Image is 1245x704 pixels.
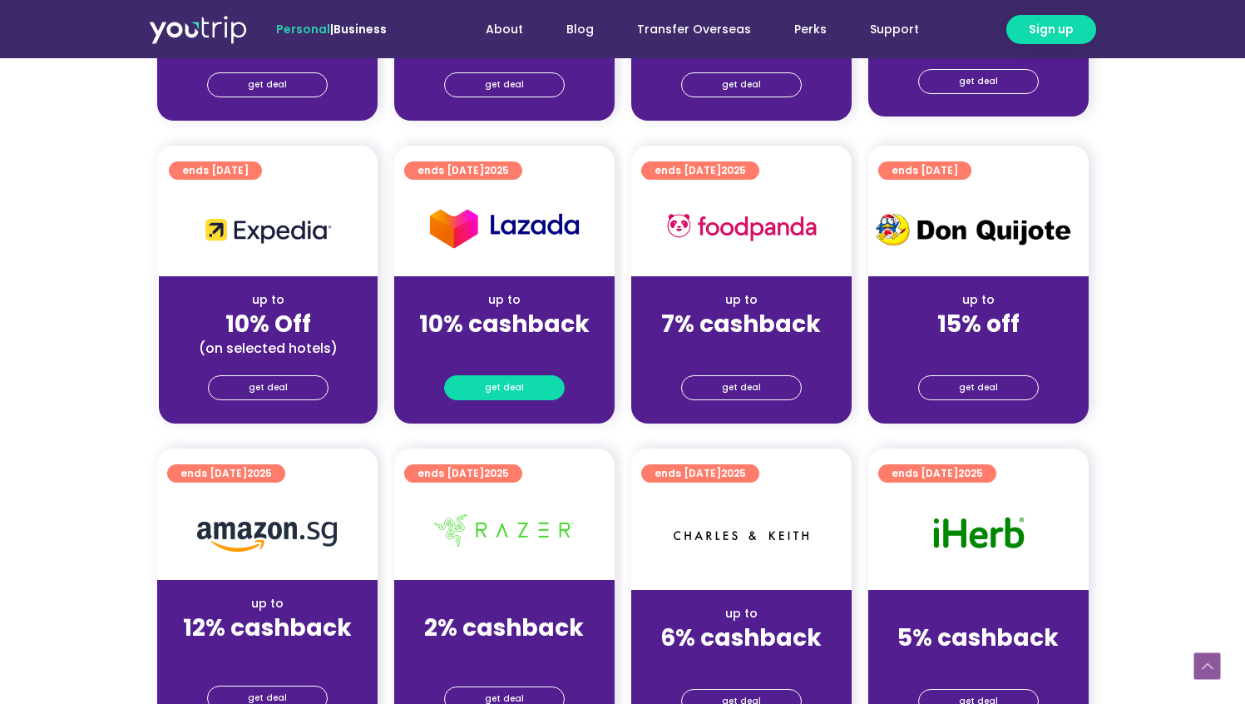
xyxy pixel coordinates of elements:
span: ends [DATE] [655,161,746,180]
strong: 6% cashback [660,622,822,654]
a: Perks [773,14,848,45]
span: Sign up [1029,21,1074,38]
span: 2025 [247,466,272,480]
div: (for stays only) [408,340,601,357]
a: get deal [444,72,565,97]
span: get deal [722,73,761,97]
a: ends [DATE]2025 [167,464,285,483]
div: (for stays only) [170,643,364,661]
div: (for stays only) [882,653,1075,671]
span: ends [DATE] [180,464,272,483]
span: ends [DATE] [417,464,509,483]
a: Business [333,21,387,37]
div: up to [882,291,1075,309]
span: 2025 [721,466,746,480]
a: get deal [444,375,565,400]
a: get deal [918,69,1039,94]
div: up to [645,291,838,309]
div: (on selected hotels) [172,340,364,357]
div: (for stays only) [645,340,838,357]
span: get deal [959,70,998,93]
strong: 15% off [937,308,1020,340]
strong: 7% cashback [661,308,821,340]
strong: 10% cashback [419,308,590,340]
span: get deal [485,376,524,399]
a: ends [DATE]2025 [404,161,522,180]
span: Personal [276,21,330,37]
div: up to [882,605,1075,622]
div: up to [172,291,364,309]
span: get deal [959,376,998,399]
div: (for stays only) [645,653,838,671]
a: ends [DATE]2025 [878,464,996,483]
span: ends [DATE] [892,464,983,483]
a: get deal [681,375,802,400]
div: up to [408,595,601,612]
div: up to [170,595,364,612]
strong: 12% cashback [183,612,352,644]
div: (for stays only) [408,643,601,661]
span: 2025 [721,163,746,177]
span: ends [DATE] [182,161,249,180]
nav: Menu [432,14,941,45]
span: get deal [248,73,287,97]
span: ends [DATE] [417,161,509,180]
div: (for stays only) [882,340,1075,357]
strong: 5% cashback [897,622,1059,654]
a: ends [DATE]2025 [641,464,759,483]
a: Support [848,14,941,45]
a: ends [DATE] [169,161,262,180]
a: ends [DATE]2025 [641,161,759,180]
div: up to [645,605,838,622]
a: About [464,14,545,45]
span: 2025 [958,466,983,480]
span: 2025 [484,163,509,177]
span: get deal [249,376,288,399]
span: ends [DATE] [892,161,958,180]
a: get deal [207,72,328,97]
span: ends [DATE] [655,464,746,483]
a: get deal [681,72,802,97]
div: up to [408,291,601,309]
strong: 2% cashback [424,612,584,644]
a: Blog [545,14,615,45]
a: Sign up [1006,15,1096,44]
a: ends [DATE] [878,161,971,180]
span: get deal [485,73,524,97]
span: 2025 [484,466,509,480]
a: get deal [208,375,329,400]
a: get deal [918,375,1039,400]
strong: 10% Off [225,308,311,340]
a: Transfer Overseas [615,14,773,45]
a: ends [DATE]2025 [404,464,522,483]
span: | [276,21,387,37]
span: get deal [722,376,761,399]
